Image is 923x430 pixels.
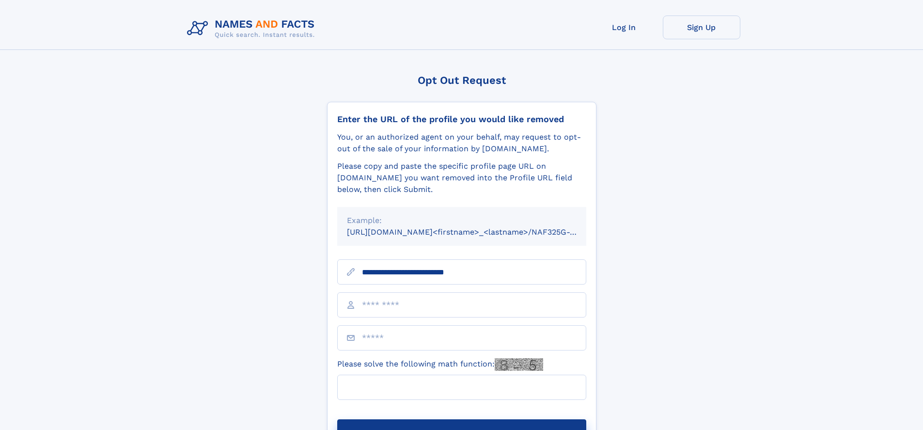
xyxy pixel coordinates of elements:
small: [URL][DOMAIN_NAME]<firstname>_<lastname>/NAF325G-xxxxxxxx [347,227,605,237]
div: Enter the URL of the profile you would like removed [337,114,586,125]
div: Example: [347,215,577,226]
a: Log In [585,16,663,39]
a: Sign Up [663,16,740,39]
div: Opt Out Request [327,74,596,86]
div: Please copy and paste the specific profile page URL on [DOMAIN_NAME] you want removed into the Pr... [337,160,586,195]
img: Logo Names and Facts [183,16,323,42]
div: You, or an authorized agent on your behalf, may request to opt-out of the sale of your informatio... [337,131,586,155]
label: Please solve the following math function: [337,358,543,371]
